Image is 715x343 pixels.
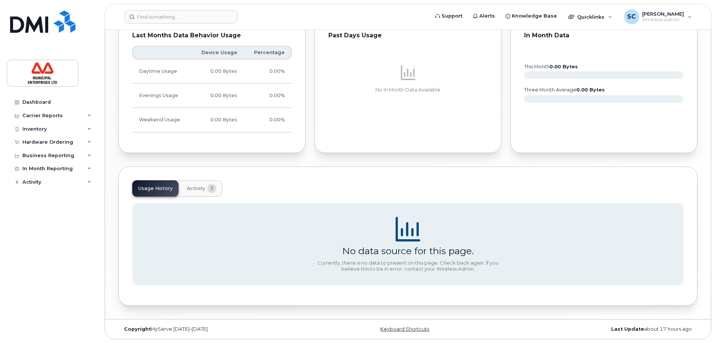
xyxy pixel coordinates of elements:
a: Support [430,9,468,24]
text: this month [524,64,578,69]
td: 0.00% [244,59,292,84]
span: Activity [187,185,205,191]
div: Last Months Data Behavior Usage [132,32,292,39]
td: 0.00% [244,84,292,108]
div: MyServe [DATE]–[DATE] [118,326,312,332]
div: In Month Data [524,32,684,39]
td: 0.00 Bytes [191,108,244,132]
div: about 17 hours ago [504,326,697,332]
tr: Friday from 6:00pm to Monday 8:00am [132,108,292,132]
th: Percentage [244,46,292,59]
span: Support [442,12,462,20]
span: Knowledge Base [512,12,557,20]
td: 0.00% [244,108,292,132]
input: Find something... [124,10,238,24]
text: three month average [524,87,605,93]
a: Alerts [468,9,500,24]
tspan: 0.00 Bytes [550,64,578,69]
p: No In Month Data Available [328,87,488,93]
td: 0.00 Bytes [191,84,244,108]
div: Quicklinks [563,9,617,24]
a: Knowledge Base [500,9,562,24]
td: Daytime Usage [132,59,191,84]
div: Saket Chandan [619,9,697,24]
th: Device Usage [191,46,244,59]
span: 3 [207,184,216,193]
span: Wireless Admin [642,17,684,23]
tr: Weekdays from 6:00pm to 8:00am [132,84,292,108]
td: Weekend Usage [132,108,191,132]
span: Quicklinks [577,14,604,20]
td: Evenings Usage [132,84,191,108]
tspan: 0.00 Bytes [576,87,605,93]
div: Past Days Usage [328,32,488,39]
div: Currently, there is no data to present on this page. Check back again. If you believe this to be ... [315,260,501,272]
strong: Copyright [124,326,151,332]
div: No data source for this page. [342,245,474,256]
strong: Last Update [611,326,644,332]
a: Keyboard Shortcuts [380,326,429,332]
span: Alerts [479,12,495,20]
td: 0.00 Bytes [191,59,244,84]
span: SC [627,12,636,21]
span: [PERSON_NAME] [642,11,684,17]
